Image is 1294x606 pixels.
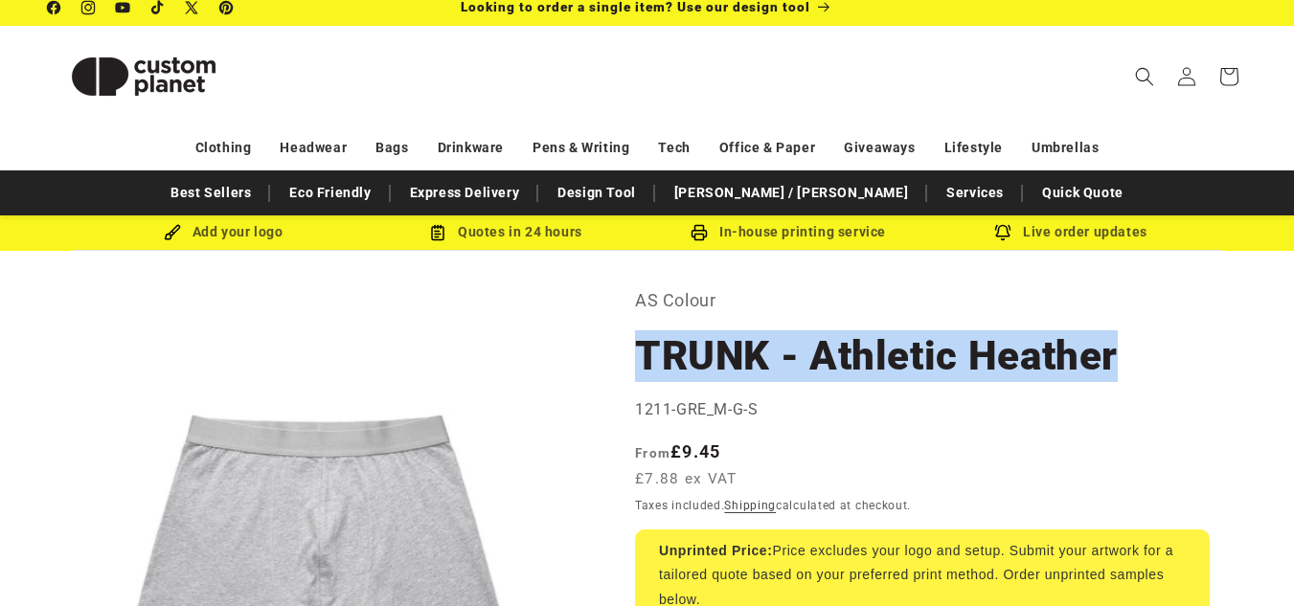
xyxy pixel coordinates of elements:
a: Giveaways [844,131,915,165]
a: Services [937,176,1013,210]
img: Brush Icon [164,224,181,241]
a: Umbrellas [1032,131,1099,165]
iframe: Chat Widget [1198,514,1294,606]
a: Quick Quote [1033,176,1133,210]
a: Lifestyle [944,131,1003,165]
h1: TRUNK - Athletic Heather [635,330,1210,382]
a: Office & Paper [719,131,815,165]
div: Add your logo [82,220,365,244]
span: £7.88 ex VAT [635,468,738,490]
a: Bags [375,131,408,165]
div: Quotes in 24 hours [365,220,647,244]
p: AS Colour [635,285,1210,316]
a: Shipping [724,499,776,512]
div: In-house printing service [647,220,930,244]
img: Custom Planet [48,34,239,120]
a: Eco Friendly [280,176,380,210]
a: Design Tool [548,176,646,210]
a: Best Sellers [161,176,261,210]
a: [PERSON_NAME] / [PERSON_NAME] [665,176,918,210]
a: Clothing [195,131,252,165]
strong: Unprinted Price: [659,543,773,558]
a: Express Delivery [400,176,530,210]
img: Order Updates Icon [429,224,446,241]
summary: Search [1124,56,1166,98]
a: Custom Planet [41,26,247,126]
img: Order updates [994,224,1011,241]
a: Headwear [280,131,347,165]
div: Taxes included. calculated at checkout. [635,496,1210,515]
a: Tech [658,131,690,165]
strong: £9.45 [635,441,721,461]
a: Pens & Writing [533,131,629,165]
span: From [635,445,670,460]
a: Drinkware [438,131,504,165]
span: 1211-GRE_M-G-S [635,400,758,418]
img: In-house printing [691,224,708,241]
div: Live order updates [930,220,1213,244]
